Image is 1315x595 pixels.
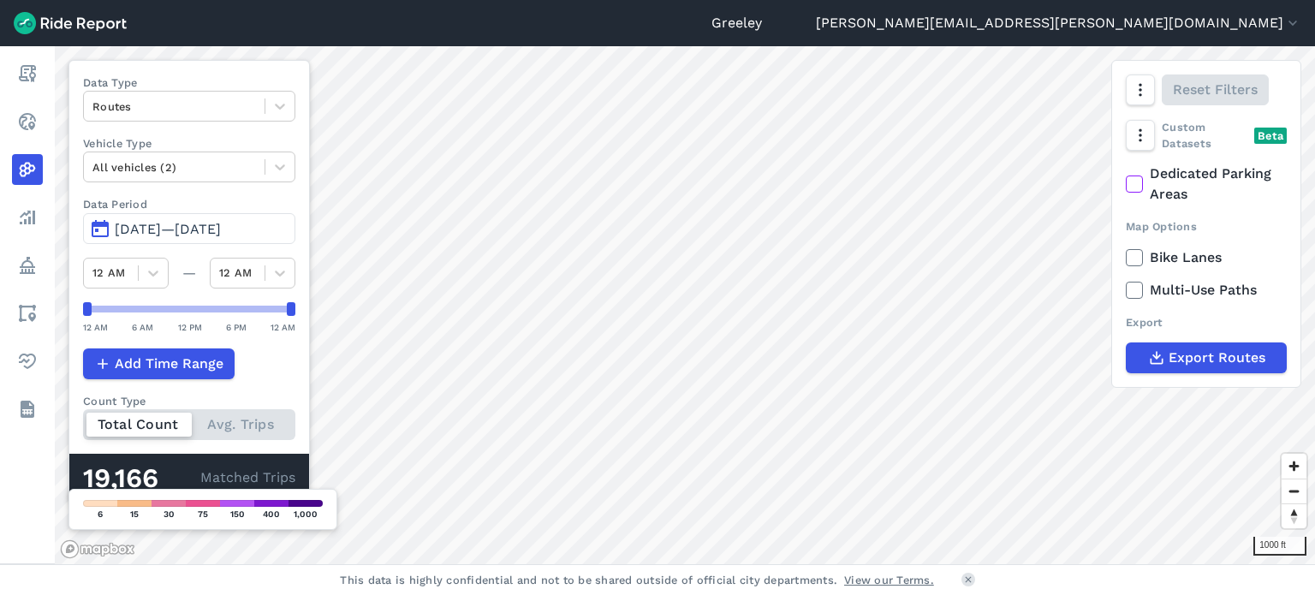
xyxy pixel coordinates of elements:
a: Datasets [12,394,43,425]
button: Reset Filters [1162,74,1269,105]
div: Map Options [1126,218,1287,235]
span: Reset Filters [1173,80,1258,100]
button: [DATE]—[DATE] [83,213,295,244]
label: Bike Lanes [1126,247,1287,268]
a: Mapbox logo [60,539,135,559]
div: Matched Trips [69,454,309,502]
div: 12 AM [271,319,295,335]
div: — [169,263,210,283]
span: Add Time Range [115,354,223,374]
canvas: Map [55,46,1315,564]
label: Data Type [83,74,295,91]
label: Vehicle Type [83,135,295,152]
div: Count Type [83,393,295,409]
div: 6 AM [132,319,153,335]
div: 1000 ft [1253,537,1306,556]
a: Report [12,58,43,89]
a: Health [12,346,43,377]
div: Export [1126,314,1287,330]
button: Export Routes [1126,342,1287,373]
label: Data Period [83,196,295,212]
a: Policy [12,250,43,281]
div: Beta [1254,128,1287,144]
button: Reset bearing to north [1282,503,1306,528]
button: Add Time Range [83,348,235,379]
a: Areas [12,298,43,329]
div: 12 AM [83,319,108,335]
span: Export Routes [1169,348,1265,368]
div: Custom Datasets [1126,119,1287,152]
div: 12 PM [178,319,202,335]
button: Zoom out [1282,479,1306,503]
span: [DATE]—[DATE] [115,221,221,237]
label: Dedicated Parking Areas [1126,164,1287,205]
a: Analyze [12,202,43,233]
a: Heatmaps [12,154,43,185]
button: [PERSON_NAME][EMAIL_ADDRESS][PERSON_NAME][DOMAIN_NAME] [816,13,1301,33]
label: Multi-Use Paths [1126,280,1287,300]
a: Greeley [711,13,762,33]
a: Realtime [12,106,43,137]
a: View our Terms. [844,572,934,588]
button: Zoom in [1282,454,1306,479]
div: 6 PM [226,319,247,335]
div: 19,166 [83,467,200,490]
img: Ride Report [14,12,127,34]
